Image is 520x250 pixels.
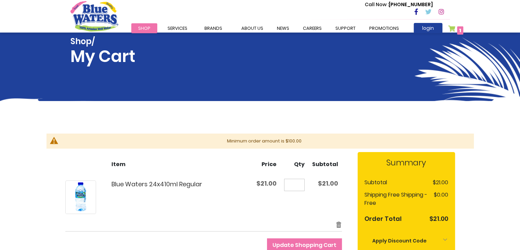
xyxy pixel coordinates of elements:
[365,1,389,8] span: Call Now :
[364,176,428,189] th: Subtotal
[372,237,427,244] strong: Apply Discount Code
[364,191,427,207] span: Free Shipping - Free
[318,179,338,188] span: $21.00
[434,191,448,199] span: $0.00
[362,23,406,33] a: Promotions
[364,191,387,199] span: Shipping
[70,37,135,47] span: Shop/
[262,160,277,168] span: Price
[70,1,118,31] a: store logo
[65,180,96,214] a: Blue Waters 24x410ml Regular
[138,25,150,32] span: Shop
[70,37,135,66] h1: My Cart
[168,25,187,32] span: Services
[329,23,362,33] a: support
[272,241,336,249] span: Update Shopping Cart
[66,182,96,212] img: Blue Waters 24x410ml Regular
[294,160,305,168] span: Qty
[429,214,448,223] span: $21.00
[414,23,442,33] a: login
[433,178,448,186] span: $21.00
[448,25,464,35] a: 1
[235,23,270,33] a: about us
[111,160,125,168] span: Item
[296,23,329,33] a: careers
[364,213,402,223] strong: Order Total
[256,179,277,188] span: $21.00
[62,138,467,145] div: Minimum order amount is $100.00
[111,180,202,188] a: Blue Waters 24x410ml Regular
[312,160,338,168] span: Subtotal
[364,157,448,169] strong: Summary
[459,27,461,34] span: 1
[204,25,222,32] span: Brands
[365,1,433,8] p: [PHONE_NUMBER]
[270,23,296,33] a: News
